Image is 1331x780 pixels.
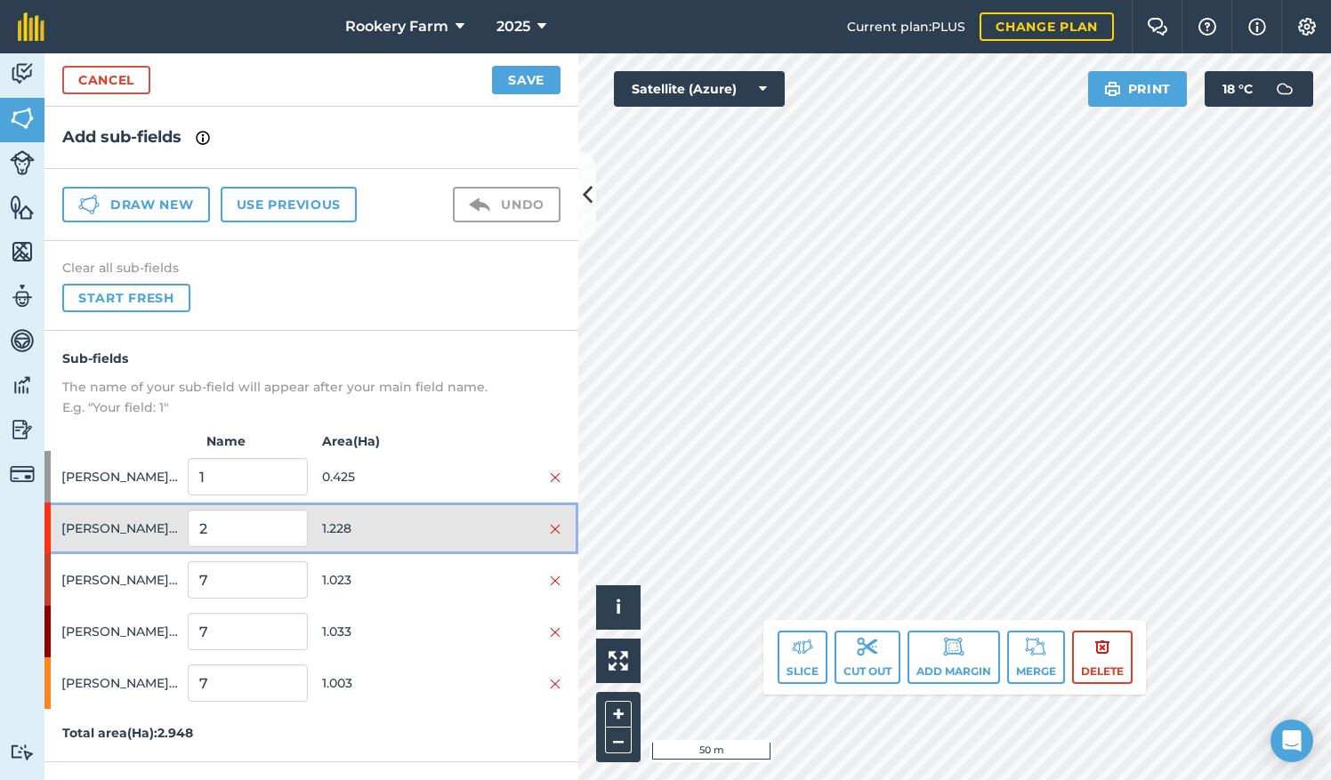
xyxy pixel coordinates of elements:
button: Undo [453,187,561,222]
img: svg+xml;base64,PHN2ZyB4bWxucz0iaHR0cDovL3d3dy53My5vcmcvMjAwMC9zdmciIHdpZHRoPSI1NiIgaGVpZ2h0PSI2MC... [10,238,35,265]
button: Draw new [62,187,210,222]
img: svg+xml;base64,PD94bWwgdmVyc2lvbj0iMS4wIiBlbmNvZGluZz0idXRmLTgiPz4KPCEtLSBHZW5lcmF0b3I6IEFkb2JlIE... [792,636,813,657]
img: svg+xml;base64,PHN2ZyB4bWxucz0iaHR0cDovL3d3dy53My5vcmcvMjAwMC9zdmciIHdpZHRoPSIxOCIgaGVpZ2h0PSIyNC... [1094,636,1110,657]
span: [PERSON_NAME] near [61,666,181,700]
img: svg+xml;base64,PHN2ZyB4bWxucz0iaHR0cDovL3d3dy53My5vcmcvMjAwMC9zdmciIHdpZHRoPSIxNyIgaGVpZ2h0PSIxNy... [196,127,210,149]
img: svg+xml;base64,PHN2ZyB4bWxucz0iaHR0cDovL3d3dy53My5vcmcvMjAwMC9zdmciIHdpZHRoPSIxOSIgaGVpZ2h0PSIyNC... [1104,78,1121,100]
img: svg+xml;base64,PD94bWwgdmVyc2lvbj0iMS4wIiBlbmNvZGluZz0idXRmLTgiPz4KPCEtLSBHZW5lcmF0b3I6IEFkb2JlIE... [10,372,35,398]
img: svg+xml;base64,PHN2ZyB4bWxucz0iaHR0cDovL3d3dy53My5vcmcvMjAwMC9zdmciIHdpZHRoPSIxNyIgaGVpZ2h0PSIxNy... [1248,16,1266,37]
button: Use previous [221,187,357,222]
button: Add margin [907,631,1000,684]
div: [PERSON_NAME] near1.033 [44,606,578,657]
img: svg+xml;base64,PD94bWwgdmVyc2lvbj0iMS4wIiBlbmNvZGluZz0idXRmLTgiPz4KPCEtLSBHZW5lcmF0b3I6IEFkb2JlIE... [857,636,878,657]
span: Rookery Farm [345,16,448,37]
img: Four arrows, one pointing top left, one top right, one bottom right and the last bottom left [609,651,628,671]
button: Print [1088,71,1188,107]
span: [PERSON_NAME] near [61,563,181,597]
img: svg+xml;base64,PD94bWwgdmVyc2lvbj0iMS4wIiBlbmNvZGluZz0idXRmLTgiPz4KPCEtLSBHZW5lcmF0b3I6IEFkb2JlIE... [469,194,490,215]
button: Start fresh [62,284,190,312]
img: svg+xml;base64,PD94bWwgdmVyc2lvbj0iMS4wIiBlbmNvZGluZz0idXRmLTgiPz4KPCEtLSBHZW5lcmF0b3I6IEFkb2JlIE... [10,60,35,87]
h4: Clear all sub-fields [62,259,561,277]
img: svg+xml;base64,PD94bWwgdmVyc2lvbj0iMS4wIiBlbmNvZGluZz0idXRmLTgiPz4KPCEtLSBHZW5lcmF0b3I6IEFkb2JlIE... [1025,636,1046,657]
div: [PERSON_NAME] near1.003 [44,657,578,709]
img: A cog icon [1296,18,1318,36]
img: svg+xml;base64,PD94bWwgdmVyc2lvbj0iMS4wIiBlbmNvZGluZz0idXRmLTgiPz4KPCEtLSBHZW5lcmF0b3I6IEFkb2JlIE... [10,416,35,443]
span: 2025 [496,16,530,37]
img: svg+xml;base64,PHN2ZyB4bWxucz0iaHR0cDovL3d3dy53My5vcmcvMjAwMC9zdmciIHdpZHRoPSIyMiIgaGVpZ2h0PSIzMC... [550,522,561,536]
img: svg+xml;base64,PD94bWwgdmVyc2lvbj0iMS4wIiBlbmNvZGluZz0idXRmLTgiPz4KPCEtLSBHZW5lcmF0b3I6IEFkb2JlIE... [943,636,964,657]
img: svg+xml;base64,PD94bWwgdmVyc2lvbj0iMS4wIiBlbmNvZGluZz0idXRmLTgiPz4KPCEtLSBHZW5lcmF0b3I6IEFkb2JlIE... [1267,71,1303,107]
p: E.g. "Your field: 1" [62,398,561,417]
span: 1.003 [322,666,441,700]
span: 1.033 [322,615,441,648]
strong: Area ( Ha ) [311,431,578,451]
div: [PERSON_NAME] near1.228 [44,503,578,554]
button: + [605,701,632,728]
span: Current plan : PLUS [847,17,965,36]
span: [PERSON_NAME] near [61,460,181,494]
span: 18 ° C [1222,71,1253,107]
div: [PERSON_NAME] near1.023 [44,554,578,606]
img: svg+xml;base64,PD94bWwgdmVyc2lvbj0iMS4wIiBlbmNvZGluZz0idXRmLTgiPz4KPCEtLSBHZW5lcmF0b3I6IEFkb2JlIE... [10,327,35,354]
button: Save [492,66,561,94]
div: Open Intercom Messenger [1270,720,1313,762]
img: svg+xml;base64,PHN2ZyB4bWxucz0iaHR0cDovL3d3dy53My5vcmcvMjAwMC9zdmciIHdpZHRoPSI1NiIgaGVpZ2h0PSI2MC... [10,105,35,132]
span: 0.425 [322,460,441,494]
strong: Total area ( Ha ): 2.948 [62,725,193,741]
img: A question mark icon [1197,18,1218,36]
button: Cut out [835,631,900,684]
div: [PERSON_NAME] near0.425 [44,451,578,503]
span: 1.023 [322,563,441,597]
button: – [605,728,632,753]
button: Slice [778,631,827,684]
img: svg+xml;base64,PHN2ZyB4bWxucz0iaHR0cDovL3d3dy53My5vcmcvMjAwMC9zdmciIHdpZHRoPSIyMiIgaGVpZ2h0PSIzMC... [550,625,561,639]
img: svg+xml;base64,PD94bWwgdmVyc2lvbj0iMS4wIiBlbmNvZGluZz0idXRmLTgiPz4KPCEtLSBHZW5lcmF0b3I6IEFkb2JlIE... [10,744,35,760]
img: svg+xml;base64,PHN2ZyB4bWxucz0iaHR0cDovL3d3dy53My5vcmcvMjAwMC9zdmciIHdpZHRoPSIyMiIgaGVpZ2h0PSIzMC... [550,574,561,588]
button: Satellite (Azure) [614,71,785,107]
p: The name of your sub-field will appear after your main field name. [62,377,561,397]
span: [PERSON_NAME] near [61,615,181,648]
button: Merge [1007,631,1065,684]
span: [PERSON_NAME] near [61,511,181,545]
strong: Name [178,431,311,451]
button: i [596,585,641,630]
h2: Add sub-fields [62,125,561,150]
img: fieldmargin Logo [18,12,44,41]
img: svg+xml;base64,PHN2ZyB4bWxucz0iaHR0cDovL3d3dy53My5vcmcvMjAwMC9zdmciIHdpZHRoPSIyMiIgaGVpZ2h0PSIzMC... [550,677,561,691]
span: 1.228 [322,511,441,545]
img: svg+xml;base64,PD94bWwgdmVyc2lvbj0iMS4wIiBlbmNvZGluZz0idXRmLTgiPz4KPCEtLSBHZW5lcmF0b3I6IEFkb2JlIE... [10,462,35,486]
img: svg+xml;base64,PHN2ZyB4bWxucz0iaHR0cDovL3d3dy53My5vcmcvMjAwMC9zdmciIHdpZHRoPSIyMiIgaGVpZ2h0PSIzMC... [550,470,561,485]
button: Delete [1072,631,1133,684]
button: 18 °C [1205,71,1313,107]
span: i [616,596,621,618]
h4: Sub-fields [62,349,561,368]
img: svg+xml;base64,PD94bWwgdmVyc2lvbj0iMS4wIiBlbmNvZGluZz0idXRmLTgiPz4KPCEtLSBHZW5lcmF0b3I6IEFkb2JlIE... [10,283,35,310]
a: Change plan [980,12,1114,41]
a: Cancel [62,66,150,94]
img: svg+xml;base64,PD94bWwgdmVyc2lvbj0iMS4wIiBlbmNvZGluZz0idXRmLTgiPz4KPCEtLSBHZW5lcmF0b3I6IEFkb2JlIE... [10,150,35,175]
img: svg+xml;base64,PHN2ZyB4bWxucz0iaHR0cDovL3d3dy53My5vcmcvMjAwMC9zdmciIHdpZHRoPSI1NiIgaGVpZ2h0PSI2MC... [10,194,35,221]
img: Two speech bubbles overlapping with the left bubble in the forefront [1147,18,1168,36]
